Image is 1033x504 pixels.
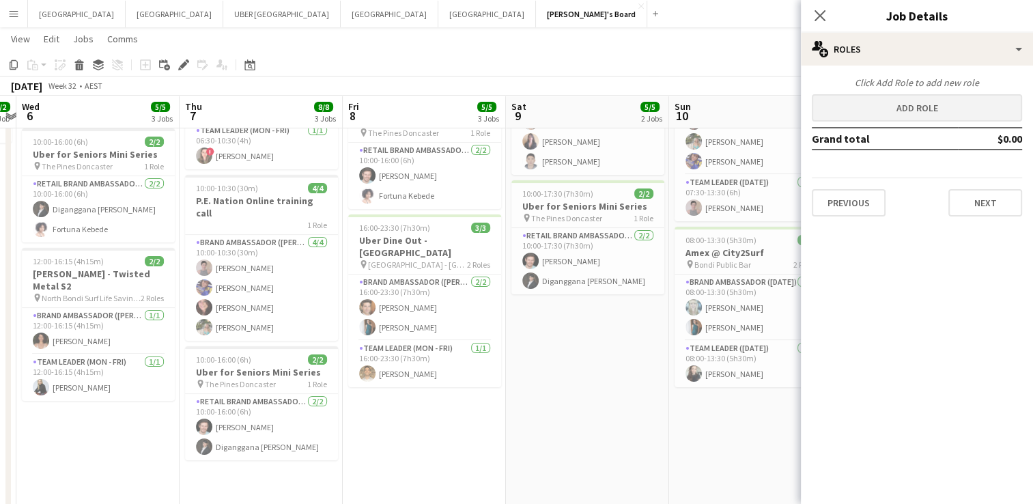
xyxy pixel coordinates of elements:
[144,161,164,171] span: 1 Role
[28,1,126,27] button: [GEOGRAPHIC_DATA]
[348,95,501,209] app-job-card: 10:00-16:00 (6h)2/2Uber for Seniors Mini Series The Pines Doncaster1 RoleRETAIL Brand Ambassador ...
[20,108,40,124] span: 6
[68,30,99,48] a: Jobs
[812,76,1022,89] div: Click Add Role to add new role
[348,341,501,387] app-card-role: Team Leader (Mon - Fri)1/116:00-23:30 (7h30m)[PERSON_NAME]
[185,235,338,341] app-card-role: Brand Ambassador ([PERSON_NAME])4/410:00-10:30 (30m)[PERSON_NAME][PERSON_NAME][PERSON_NAME][PERSO...
[22,268,175,292] h3: [PERSON_NAME] - Twisted Metal S2
[797,235,817,245] span: 3/3
[107,33,138,45] span: Comms
[470,128,490,138] span: 1 Role
[206,148,214,156] span: !
[511,180,664,294] app-job-card: 10:00-17:30 (7h30m)2/2Uber for Seniors Mini Series The Pines Doncaster1 RoleRETAIL Brand Ambassad...
[85,81,102,91] div: AEST
[308,183,327,193] span: 4/4
[22,354,175,401] app-card-role: Team Leader (Mon - Fri)1/112:00-16:15 (4h15m)[PERSON_NAME]
[511,200,664,212] h3: Uber for Seniors Mini Series
[22,128,175,242] app-job-card: 10:00-16:00 (6h)2/2Uber for Seniors Mini Series The Pines Doncaster1 RoleRETAIL Brand Ambassador ...
[22,176,175,242] app-card-role: RETAIL Brand Ambassador (Mon - Fri)2/210:00-16:00 (6h)Diganggana [PERSON_NAME]Fortuna Kebede
[196,354,251,365] span: 10:00-16:00 (6h)
[359,223,430,233] span: 16:00-23:30 (7h30m)
[185,346,338,460] app-job-card: 10:00-16:00 (6h)2/2Uber for Seniors Mini Series The Pines Doncaster1 RoleRETAIL Brand Ambassador ...
[812,189,886,216] button: Previous
[793,260,817,270] span: 2 Roles
[205,379,276,389] span: The Pines Doncaster
[348,100,359,113] span: Fri
[675,175,827,221] app-card-role: Team Leader ([DATE])1/107:30-13:30 (6h)[PERSON_NAME]
[511,89,664,175] app-card-role: Brand Ambassador ([DATE])3/307:00-11:00 (4h)[PERSON_NAME][PERSON_NAME][PERSON_NAME]
[348,234,501,259] h3: Uber Dine Out - [GEOGRAPHIC_DATA]
[45,81,79,91] span: Week 32
[948,189,1022,216] button: Next
[73,33,94,45] span: Jobs
[640,102,660,112] span: 5/5
[346,108,359,124] span: 8
[33,256,104,266] span: 12:00-16:15 (4h15m)
[675,341,827,387] app-card-role: Team Leader ([DATE])1/108:00-13:30 (5h30m)[PERSON_NAME]
[958,128,1022,150] td: $0.00
[634,188,653,199] span: 2/2
[196,183,258,193] span: 10:00-10:30 (30m)
[145,256,164,266] span: 2/2
[348,214,501,387] app-job-card: 16:00-23:30 (7h30m)3/3Uber Dine Out - [GEOGRAPHIC_DATA] [GEOGRAPHIC_DATA] - [GEOGRAPHIC_DATA]2 Ro...
[522,188,593,199] span: 10:00-17:30 (7h30m)
[801,7,1033,25] h3: Job Details
[185,195,338,219] h3: P.E. Nation Online training call
[42,161,113,171] span: The Pines Doncaster
[102,30,143,48] a: Comms
[348,275,501,341] app-card-role: Brand Ambassador ([PERSON_NAME])2/216:00-23:30 (7h30m)[PERSON_NAME][PERSON_NAME]
[33,137,88,147] span: 10:00-16:00 (6h)
[185,123,338,169] app-card-role: Team Leader (Mon - Fri)1/106:30-10:30 (4h)![PERSON_NAME]
[44,33,59,45] span: Edit
[185,394,338,460] app-card-role: RETAIL Brand Ambassador (Mon - Fri)2/210:00-16:00 (6h)[PERSON_NAME]Diganggana [PERSON_NAME]
[673,108,691,124] span: 10
[126,1,223,27] button: [GEOGRAPHIC_DATA]
[685,235,756,245] span: 08:00-13:30 (5h30m)
[22,308,175,354] app-card-role: Brand Ambassador ([PERSON_NAME])1/112:00-16:15 (4h15m)[PERSON_NAME]
[307,220,327,230] span: 1 Role
[368,260,467,270] span: [GEOGRAPHIC_DATA] - [GEOGRAPHIC_DATA]
[341,1,438,27] button: [GEOGRAPHIC_DATA]
[536,1,647,27] button: [PERSON_NAME]'s Board
[22,100,40,113] span: Wed
[675,275,827,341] app-card-role: Brand Ambassador ([DATE])2/208:00-13:30 (5h30m)[PERSON_NAME][PERSON_NAME]
[223,1,341,27] button: UBER [GEOGRAPHIC_DATA]
[438,1,536,27] button: [GEOGRAPHIC_DATA]
[812,128,958,150] td: Grand total
[145,137,164,147] span: 2/2
[675,100,691,113] span: Sun
[185,175,338,341] app-job-card: 10:00-10:30 (30m)4/4P.E. Nation Online training call1 RoleBrand Ambassador ([PERSON_NAME])4/410:0...
[38,30,65,48] a: Edit
[641,113,662,124] div: 2 Jobs
[141,293,164,303] span: 2 Roles
[812,94,1022,122] button: Add role
[467,260,490,270] span: 2 Roles
[308,354,327,365] span: 2/2
[348,143,501,209] app-card-role: RETAIL Brand Ambassador (Mon - Fri)2/210:00-16:00 (6h)[PERSON_NAME]Fortuna Kebede
[675,247,827,259] h3: Amex @ City2Surf
[183,108,202,124] span: 7
[152,113,173,124] div: 3 Jobs
[511,100,526,113] span: Sat
[694,260,751,270] span: Bondi Public Bar
[509,108,526,124] span: 9
[185,100,202,113] span: Thu
[22,248,175,401] app-job-card: 12:00-16:15 (4h15m)2/2[PERSON_NAME] - Twisted Metal S2 North Bondi Surf Life Saving Club2 RolesBr...
[478,113,499,124] div: 3 Jobs
[471,223,490,233] span: 3/3
[531,213,602,223] span: The Pines Doncaster
[5,30,36,48] a: View
[185,366,338,378] h3: Uber for Seniors Mini Series
[315,113,336,124] div: 3 Jobs
[42,293,141,303] span: North Bondi Surf Life Saving Club
[675,227,827,387] app-job-card: 08:00-13:30 (5h30m)3/3Amex @ City2Surf Bondi Public Bar2 RolesBrand Ambassador ([DATE])2/208:00-1...
[11,79,42,93] div: [DATE]
[22,148,175,160] h3: Uber for Seniors Mini Series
